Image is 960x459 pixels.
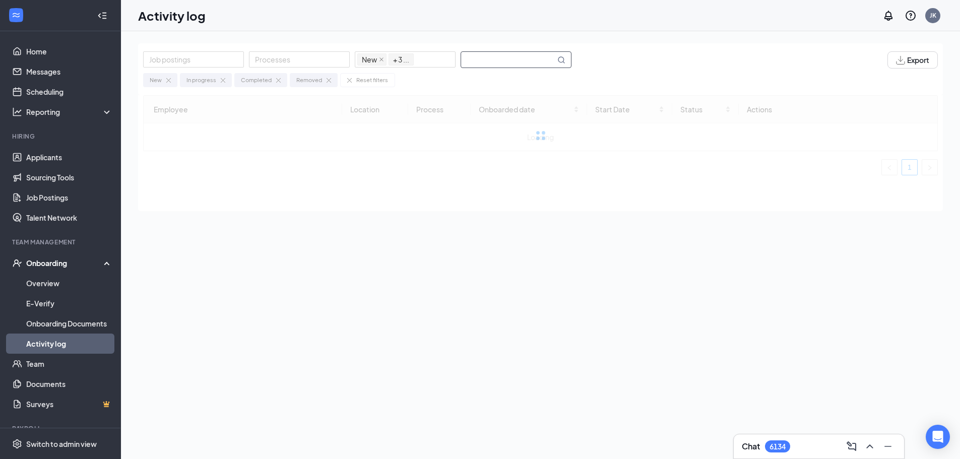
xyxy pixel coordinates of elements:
a: Talent Network [26,208,112,228]
div: Team Management [12,238,110,246]
div: JK [930,11,936,20]
button: Minimize [880,438,896,454]
span: close [379,57,384,62]
span: Export [907,56,929,63]
button: ComposeMessage [844,438,860,454]
div: Completed [241,76,272,85]
svg: ChevronUp [864,440,876,452]
div: Hiring [12,132,110,141]
a: Documents [26,374,112,394]
svg: WorkstreamLogo [11,10,21,20]
svg: MagnifyingGlass [557,56,565,64]
div: Payroll [12,424,110,433]
span: New [362,54,377,65]
h3: Chat [742,441,760,452]
a: SurveysCrown [26,394,112,414]
a: Messages [26,61,112,82]
svg: Notifications [882,10,894,22]
svg: Minimize [882,440,894,452]
div: Removed [296,76,322,85]
svg: Settings [12,439,22,449]
div: Reporting [26,107,113,117]
div: In progress [186,76,216,85]
div: Switch to admin view [26,439,97,449]
div: Reset filters [356,76,388,85]
a: Activity log [26,334,112,354]
a: Overview [26,273,112,293]
a: Onboarding Documents [26,313,112,334]
div: New [150,76,162,85]
span: + 3 ... [389,53,414,65]
svg: ComposeMessage [846,440,858,452]
svg: UserCheck [12,258,22,268]
span: + 3 ... [393,54,409,65]
div: Onboarding [26,258,104,268]
div: 6134 [770,442,786,451]
svg: Collapse [97,11,107,21]
a: Applicants [26,147,112,167]
div: Open Intercom Messenger [926,425,950,449]
a: Scheduling [26,82,112,102]
span: New [357,53,387,65]
button: ChevronUp [862,438,878,454]
svg: QuestionInfo [905,10,917,22]
svg: Analysis [12,107,22,117]
a: Team [26,354,112,374]
a: E-Verify [26,293,112,313]
a: Job Postings [26,187,112,208]
button: Export [887,51,938,69]
a: Sourcing Tools [26,167,112,187]
h1: Activity log [138,7,206,24]
a: Home [26,41,112,61]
